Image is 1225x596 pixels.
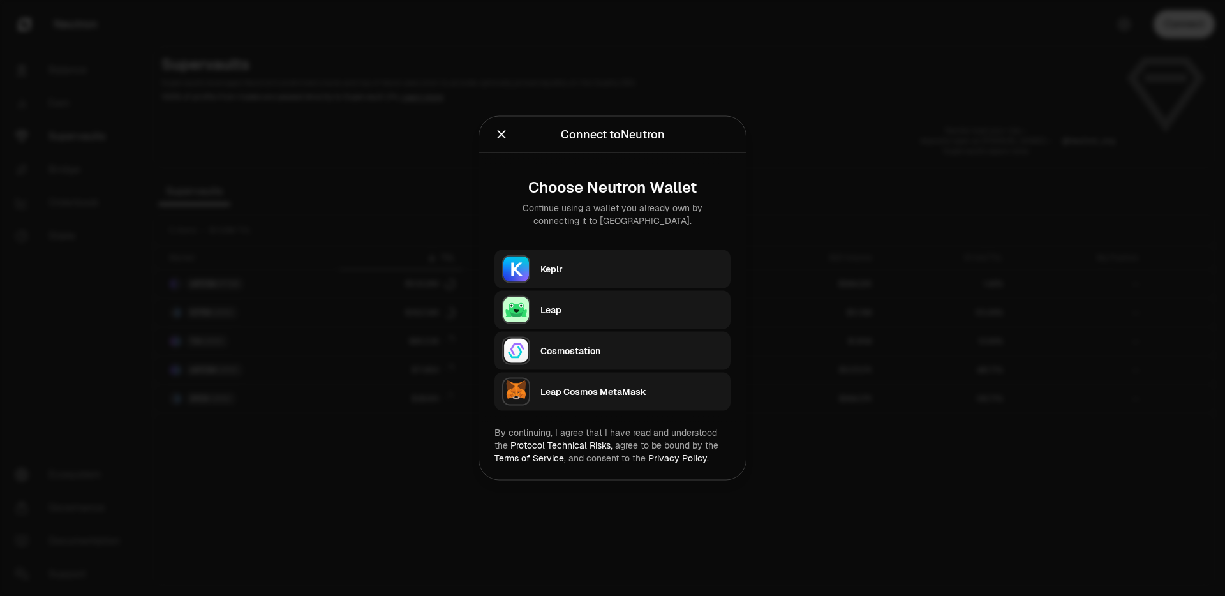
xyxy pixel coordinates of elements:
[494,332,731,370] button: CosmostationCosmostation
[505,179,720,197] div: Choose Neutron Wallet
[494,426,731,465] div: By continuing, I agree that I have read and understood the agree to be bound by the and consent t...
[494,373,731,411] button: Leap Cosmos MetaMaskLeap Cosmos MetaMask
[510,440,612,451] a: Protocol Technical Risks,
[561,126,665,144] div: Connect to Neutron
[494,291,731,329] button: LeapLeap
[540,345,723,357] div: Cosmostation
[540,385,723,398] div: Leap Cosmos MetaMask
[540,263,723,276] div: Keplr
[540,304,723,317] div: Leap
[502,378,530,406] img: Leap Cosmos MetaMask
[494,250,731,288] button: KeplrKeplr
[505,202,720,227] div: Continue using a wallet you already own by connecting it to [GEOGRAPHIC_DATA].
[502,255,530,283] img: Keplr
[494,452,566,464] a: Terms of Service,
[648,452,709,464] a: Privacy Policy.
[494,126,509,144] button: Close
[502,296,530,324] img: Leap
[502,337,530,365] img: Cosmostation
